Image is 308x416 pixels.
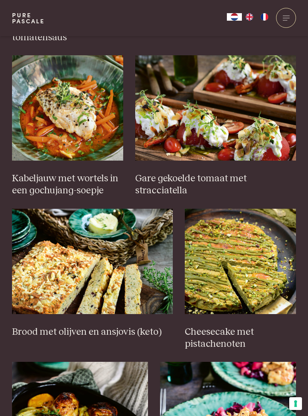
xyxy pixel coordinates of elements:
div: Language [227,13,242,21]
button: Uw voorkeuren voor toestemming voor trackingtechnologieën [289,397,302,410]
a: Kabeljauw met wortels in een gochujang-soepje Kabeljauw met wortels in een gochujang-soepje [12,55,124,197]
h3: Gare gekoelde tomaat met stracciatella [135,173,296,197]
a: NL [227,13,242,21]
img: Cheesecake met pistachenoten [185,209,296,314]
h3: Brood met olijven en ansjovis (keto) [12,326,173,338]
img: Gare gekoelde tomaat met stracciatella [135,55,296,161]
img: Kabeljauw met wortels in een gochujang-soepje [12,55,124,161]
aside: Language selected: Nederlands [227,13,272,21]
a: PurePascale [12,12,45,24]
img: Brood met olijven en ansjovis (keto) [12,209,173,314]
h3: Kabeljauw met wortels in een gochujang-soepje [12,173,124,197]
h3: Cheesecake met pistachenoten [185,326,296,350]
ul: Language list [242,13,272,21]
a: Brood met olijven en ansjovis (keto) Brood met olijven en ansjovis (keto) [12,209,173,338]
a: FR [257,13,272,21]
a: Gare gekoelde tomaat met stracciatella Gare gekoelde tomaat met stracciatella [135,55,296,197]
a: EN [242,13,257,21]
a: Cheesecake met pistachenoten Cheesecake met pistachenoten [185,209,296,350]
